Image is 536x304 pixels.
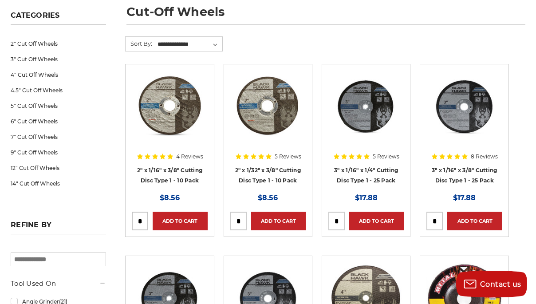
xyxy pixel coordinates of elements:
[456,271,527,297] button: Contact us
[258,193,278,202] span: $8.56
[126,37,152,50] label: Sort By:
[132,71,207,170] a: 2" x 1/16" x 3/8" Cut Off Wheel
[447,212,502,230] a: Add to Cart
[426,71,502,170] a: 3" x 1/16" x 3/8" Cutting Disc
[11,67,106,83] a: 4" Cut Off Wheels
[328,71,404,170] a: 3” x .0625” x 1/4” Die Grinder Cut-Off Wheels by Black Hawk Abrasives
[230,71,306,142] img: 2" x 1/32" x 3/8" Cut Off Wheel
[251,212,306,230] a: Add to Cart
[11,129,106,145] a: 7" Cut Off Wheels
[11,160,106,176] a: 12" Cut Off Wheels
[453,193,476,202] span: $17.88
[132,71,207,142] img: 2" x 1/16" x 3/8" Cut Off Wheel
[426,71,502,142] img: 3" x 1/16" x 3/8" Cutting Disc
[156,38,222,51] select: Sort By:
[328,71,404,142] img: 3” x .0625” x 1/4” Die Grinder Cut-Off Wheels by Black Hawk Abrasives
[235,167,301,184] a: 2" x 1/32" x 3/8" Cutting Disc Type 1 - 10 Pack
[11,145,106,160] a: 9" Cut Off Wheels
[137,167,202,184] a: 2" x 1/16" x 3/8" Cutting Disc Type 1 - 10 Pack
[11,176,106,191] a: 14" Cut Off Wheels
[11,36,106,51] a: 2" Cut Off Wheels
[349,212,404,230] a: Add to Cart
[355,193,378,202] span: $17.88
[11,83,106,98] a: 4.5" Cut Off Wheels
[480,280,521,288] span: Contact us
[11,114,106,129] a: 6" Cut Off Wheels
[11,98,106,114] a: 5" Cut Off Wheels
[11,11,106,25] h5: Categories
[153,212,207,230] a: Add to Cart
[11,51,106,67] a: 3" Cut Off Wheels
[126,6,525,25] h1: cut-off wheels
[11,278,106,289] h5: Tool Used On
[230,71,306,170] a: 2" x 1/32" x 3/8" Cut Off Wheel
[334,167,398,184] a: 3" x 1/16" x 1/4" Cutting Disc Type 1 - 25 Pack
[11,221,106,234] h5: Refine by
[160,193,180,202] span: $8.56
[432,167,497,184] a: 3" x 1/16" x 3/8" Cutting Disc Type 1 - 25 Pack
